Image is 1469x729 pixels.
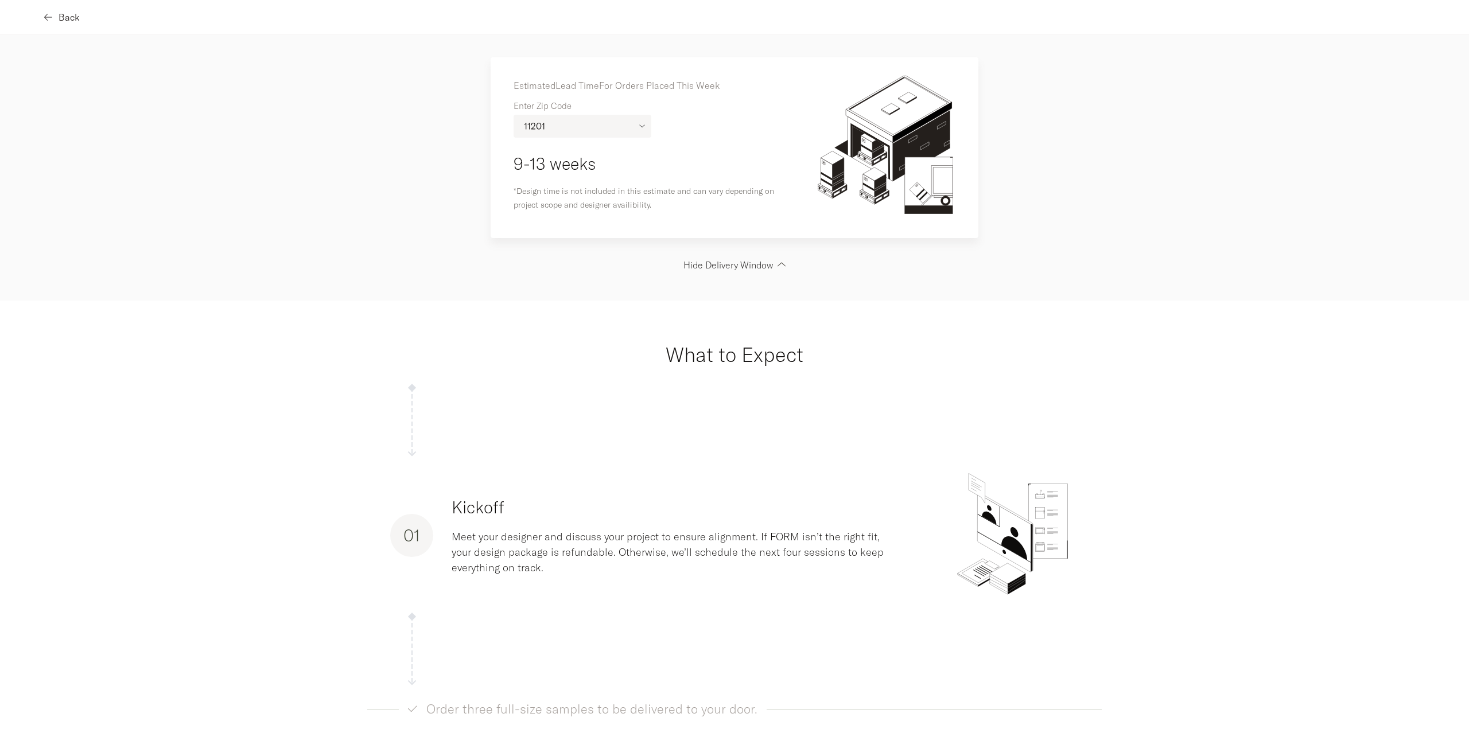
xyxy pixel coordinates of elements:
[815,75,955,215] img: delivery.svg
[514,184,792,212] p: *Design time is not included in this estimate and can vary depending on project scope and designe...
[514,79,792,92] p: Estimated Lead Time For Orders Placed This Week
[59,13,80,22] span: Back
[947,468,1079,602] img: milestones-FC-03.svg
[403,523,420,548] h3: 01
[46,4,80,30] button: Back
[683,258,773,272] p: Hide Delivery Window
[514,151,792,176] h3: 9-13 weeks
[514,102,792,110] label: Enter Zip Code
[426,700,757,718] h5: Order three full-size samples to be delivered to your door.
[683,252,786,278] button: Hide Delivery Window
[452,495,928,520] h3: Kickoff
[452,529,928,575] h6: Meet your designer and discuss your project to ensure alignment. If FORM isn’t the right fit, you...
[367,341,1102,369] h2: What to Expect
